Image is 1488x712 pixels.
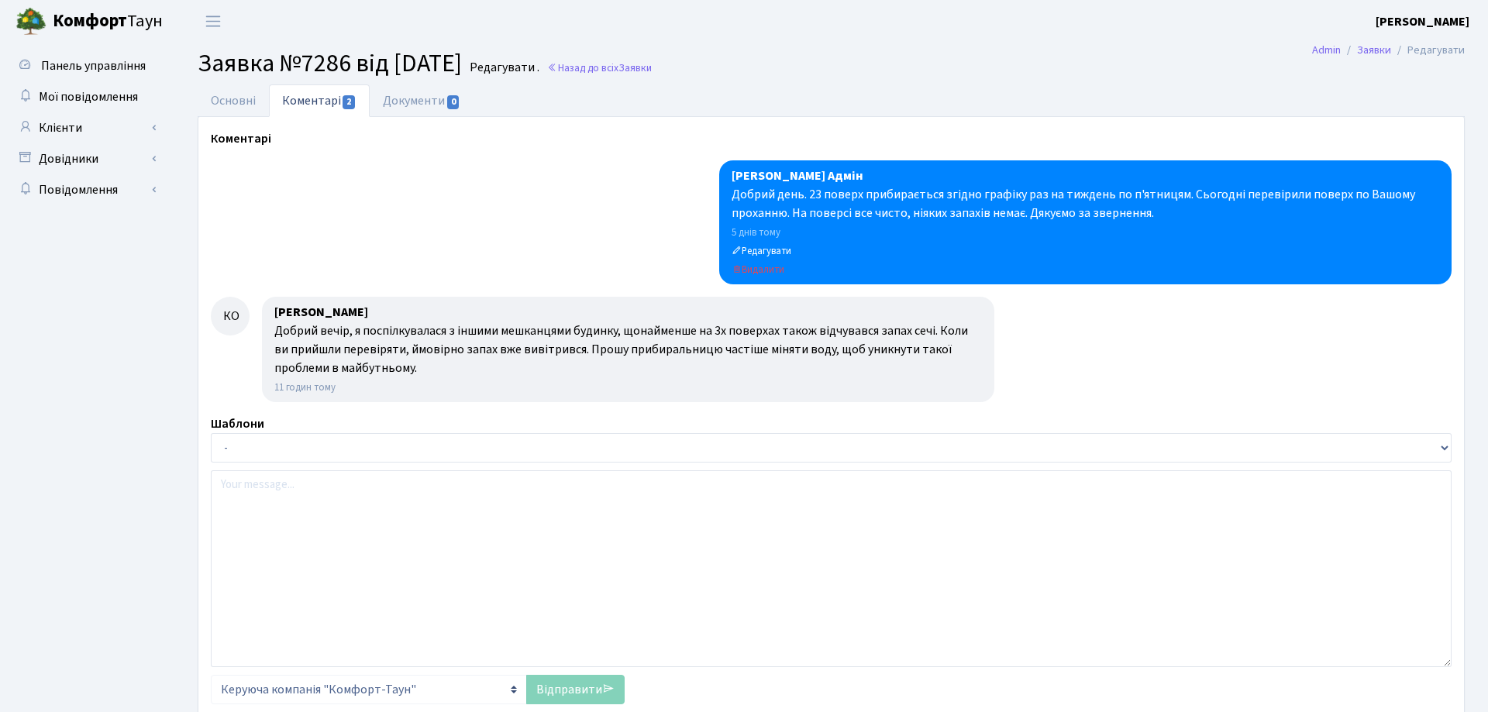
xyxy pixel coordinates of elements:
[732,260,784,277] a: Видалити
[269,84,370,117] a: Коментарі
[41,57,146,74] span: Панель управління
[53,9,127,33] b: Комфорт
[194,9,232,34] button: Переключити навігацію
[732,244,791,258] small: Редагувати
[1376,13,1469,30] b: [PERSON_NAME]
[732,263,784,277] small: Видалити
[274,380,336,394] small: 31.08.2025 22:17:34
[343,95,355,109] span: 2
[15,6,46,37] img: logo.png
[547,60,652,75] a: Назад до всіхЗаявки
[732,185,1439,222] div: Добрий день. 23 поверх прибирається згідно графіку раз на тиждень по п'ятницям. Сьогодні перевіри...
[1391,42,1465,59] li: Редагувати
[618,60,652,75] span: Заявки
[1357,42,1391,58] a: Заявки
[198,84,269,117] a: Основні
[39,88,138,105] span: Мої повідомлення
[1289,34,1488,67] nav: breadcrumb
[53,9,163,35] span: Таун
[211,129,271,148] label: Коментарі
[274,303,982,322] div: [PERSON_NAME]
[370,84,474,117] a: Документи
[8,174,163,205] a: Повідомлення
[8,143,163,174] a: Довідники
[8,112,163,143] a: Клієнти
[198,46,462,81] span: Заявка №7286 від [DATE]
[211,414,264,433] label: Шаблони
[8,50,163,81] a: Панель управління
[732,167,1439,185] div: [PERSON_NAME] Адмін
[732,242,791,259] a: Редагувати
[274,322,982,377] div: Добрий вечір, я поспілкувалася з іншими мешканцями будинку, щонайменше на 3х поверхах також відчу...
[1312,42,1341,58] a: Admin
[211,297,250,335] div: КО
[8,81,163,112] a: Мої повідомлення
[1376,12,1469,31] a: [PERSON_NAME]
[467,60,539,75] small: Редагувати .
[732,225,780,239] small: 26.08.2025 12:10:46
[447,95,460,109] span: 0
